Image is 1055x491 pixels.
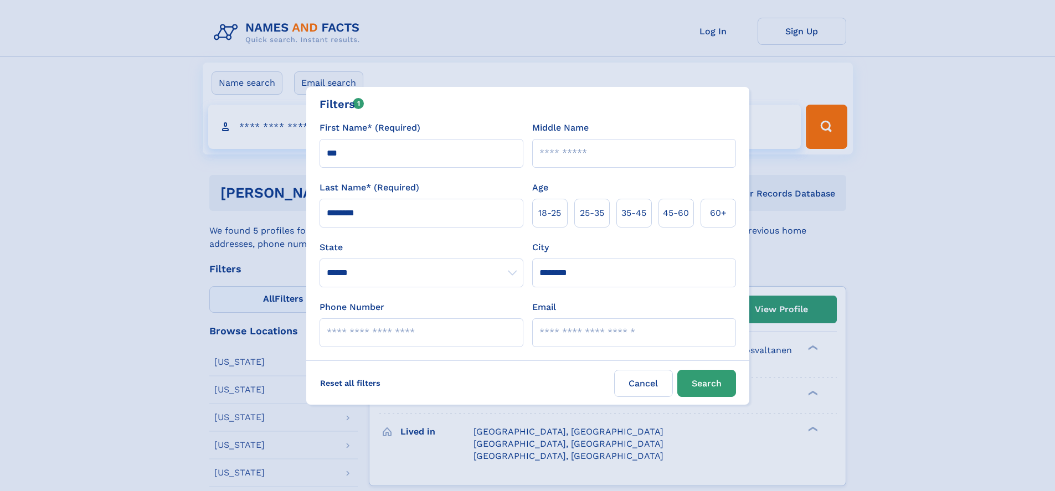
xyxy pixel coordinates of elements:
label: Cancel [614,370,673,397]
label: Reset all filters [313,370,388,396]
label: Email [532,301,556,314]
span: 45‑60 [663,206,689,220]
label: Last Name* (Required) [320,181,419,194]
span: 35‑45 [621,206,646,220]
span: 25‑35 [580,206,604,220]
button: Search [677,370,736,397]
label: Phone Number [320,301,384,314]
span: 18‑25 [538,206,561,220]
span: 60+ [710,206,727,220]
div: Filters [320,96,364,112]
label: Middle Name [532,121,589,135]
label: City [532,241,549,254]
label: State [320,241,523,254]
label: Age [532,181,548,194]
label: First Name* (Required) [320,121,420,135]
